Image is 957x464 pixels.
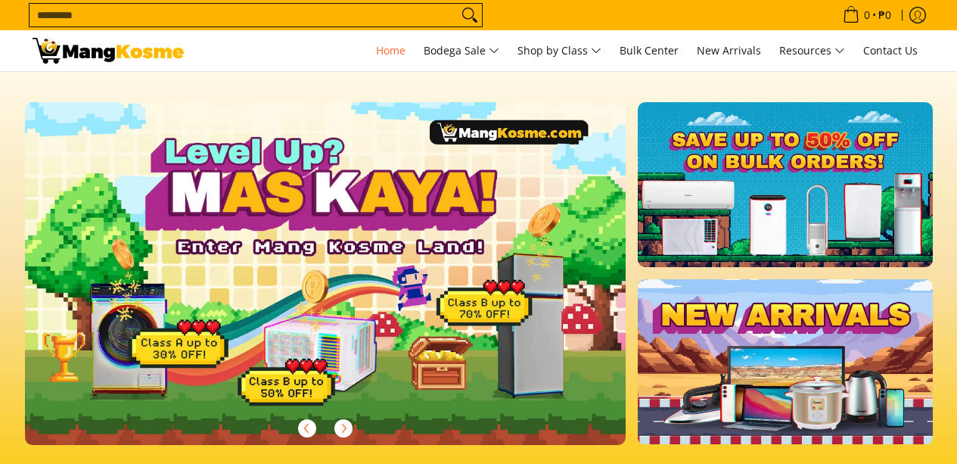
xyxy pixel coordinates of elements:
span: New Arrivals [697,43,761,58]
img: Gaming desktop banner [25,102,626,445]
img: Mang Kosme: Your Home Appliances Warehouse Sale Partner! [33,38,184,64]
nav: Main Menu [199,30,925,71]
span: Home [376,43,405,58]
a: Bodega Sale [416,30,507,71]
button: Previous [291,412,324,445]
span: • [838,7,896,23]
span: Contact Us [863,43,918,58]
a: Home [368,30,413,71]
button: Next [327,412,360,445]
span: Bodega Sale [424,42,499,61]
a: New Arrivals [689,30,769,71]
a: Shop by Class [510,30,609,71]
a: Contact Us [856,30,925,71]
span: 0 [862,10,872,20]
span: Resources [779,42,845,61]
span: Bulk Center [620,43,679,58]
a: Bulk Center [612,30,686,71]
a: Resources [772,30,853,71]
span: ₱0 [876,10,893,20]
span: Shop by Class [517,42,601,61]
button: Search [458,4,482,26]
